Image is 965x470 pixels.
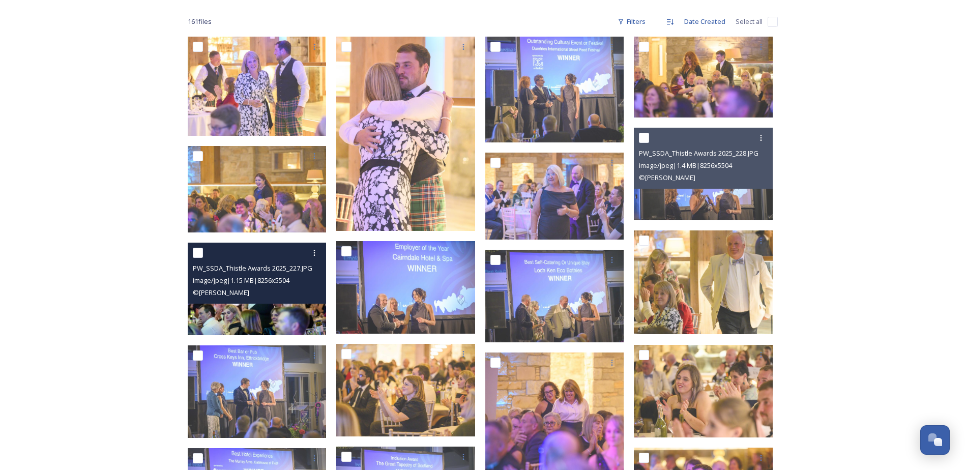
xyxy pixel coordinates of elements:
[193,276,289,285] span: image/jpeg | 1.15 MB | 8256 x 5504
[679,12,730,32] div: Date Created
[639,149,758,158] span: PW_SSDA_Thistle Awards 2025_228.JPG
[634,230,773,334] img: PW_SSDA_Thistle Awards 2025_224.JPG
[612,12,651,32] div: Filters
[188,146,327,232] img: PW_SSDA_Thistle Awards 2025_231.JPG
[736,17,763,26] span: Select all
[485,153,624,240] img: PW_SSDA_Thistle Awards 2025_229.JPG
[336,344,475,436] img: PW_SSDA_Thistle Awards 2025_226.JPG
[193,263,312,273] span: PW_SSDA_Thistle Awards 2025_227.JPG
[336,37,475,231] img: PW_SSDA_Thistle Awards 2025_235.JPG
[639,161,732,170] span: image/jpeg | 1.4 MB | 8256 x 5504
[639,173,695,182] span: © [PERSON_NAME]
[188,37,327,136] img: PW_SSDA_Thistle Awards 2025_236.JPG
[336,241,475,334] img: PW_SSDA_Thistle Awards 2025_230.JPG
[485,37,624,142] img: PW_SSDA_Thistle Awards 2025_234.JPG
[634,344,773,437] img: PW_SSDA_Thistle Awards 2025_220.JPG
[188,345,327,438] img: PW_SSDA_Thistle Awards 2025_223.JPG
[188,17,212,26] span: 161 file s
[193,288,249,297] span: © [PERSON_NAME]
[634,37,773,118] img: PW_SSDA_Thistle Awards 2025_232.JPG
[485,250,624,342] img: PW_SSDA_Thistle Awards 2025_225.JPG
[920,425,950,455] button: Open Chat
